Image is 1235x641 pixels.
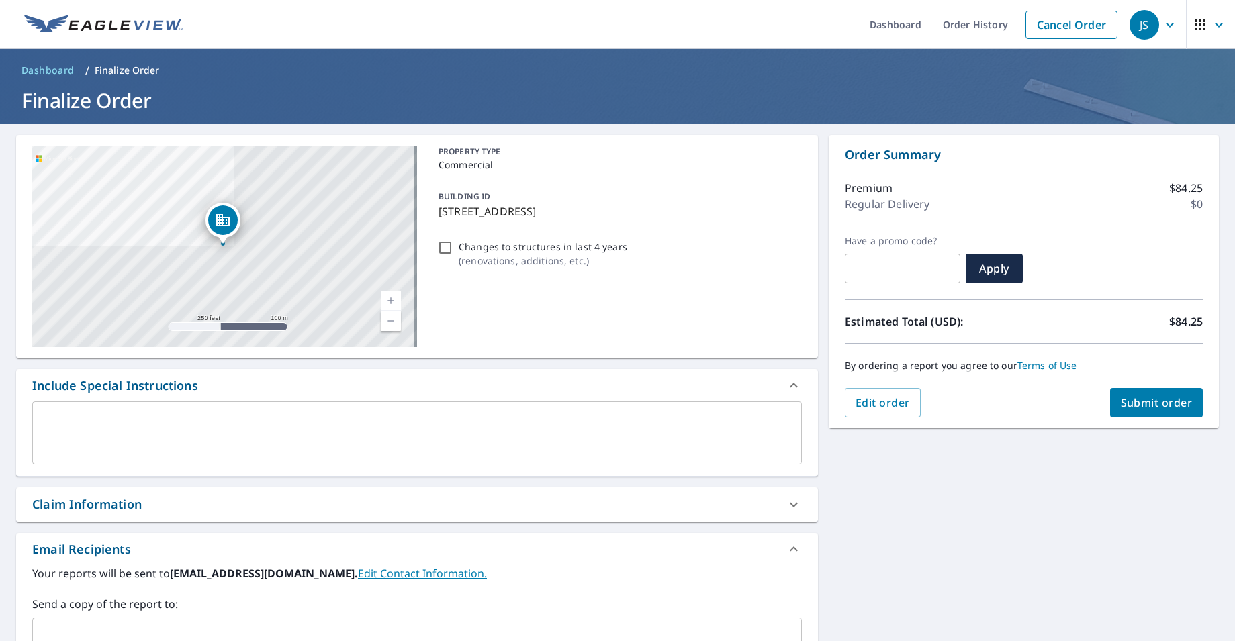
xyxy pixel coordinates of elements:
[1025,11,1117,39] a: Cancel Order
[439,146,796,158] p: PROPERTY TYPE
[85,62,89,79] li: /
[381,291,401,311] a: Current Level 17, Zoom In
[1169,180,1203,196] p: $84.25
[32,596,802,612] label: Send a copy of the report to:
[21,64,75,77] span: Dashboard
[16,60,80,81] a: Dashboard
[856,395,910,410] span: Edit order
[1017,359,1077,372] a: Terms of Use
[976,261,1012,276] span: Apply
[32,565,802,581] label: Your reports will be sent to
[205,203,240,244] div: Dropped pin, building 1, Commercial property, 6406 Friars Rd San Diego, CA 92108
[845,313,1024,330] p: Estimated Total (USD):
[170,566,358,581] b: [EMAIL_ADDRESS][DOMAIN_NAME].
[845,196,929,212] p: Regular Delivery
[1130,10,1159,40] div: JS
[439,158,796,172] p: Commercial
[1110,388,1203,417] button: Submit order
[16,87,1219,114] h1: Finalize Order
[16,487,818,522] div: Claim Information
[459,240,627,254] p: Changes to structures in last 4 years
[845,235,960,247] label: Have a promo code?
[966,254,1023,283] button: Apply
[459,254,627,268] p: ( renovations, additions, etc. )
[32,540,131,558] div: Email Recipients
[95,64,160,77] p: Finalize Order
[1121,395,1193,410] span: Submit order
[1169,313,1203,330] p: $84.25
[16,60,1219,81] nav: breadcrumb
[845,388,921,417] button: Edit order
[16,369,818,401] div: Include Special Instructions
[24,15,183,35] img: EV Logo
[439,191,490,202] p: BUILDING ID
[1191,196,1203,212] p: $0
[845,360,1203,372] p: By ordering a report you agree to our
[845,180,893,196] p: Premium
[439,203,796,219] p: [STREET_ADDRESS]
[16,533,818,565] div: Email Recipients
[32,377,198,395] div: Include Special Instructions
[381,311,401,331] a: Current Level 17, Zoom Out
[845,146,1203,164] p: Order Summary
[32,495,142,513] div: Claim Information
[358,566,487,581] a: EditContactInfo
